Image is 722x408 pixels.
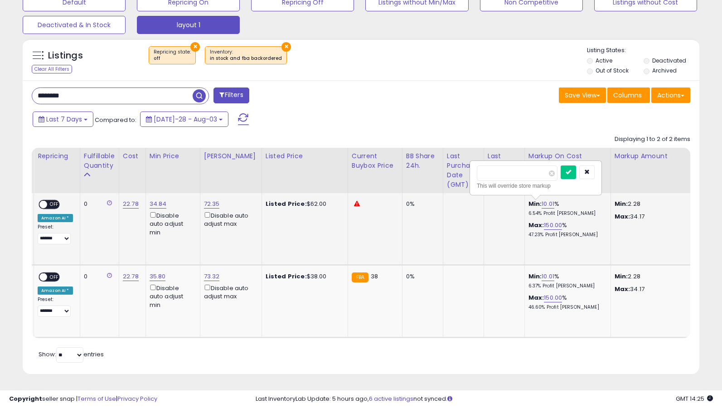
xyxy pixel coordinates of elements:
[406,200,436,208] div: 0%
[615,135,690,144] div: Displaying 1 to 2 of 2 items
[615,285,690,293] p: 34.17
[150,272,166,281] a: 35.80
[266,272,341,281] div: $38.00
[528,210,604,217] p: 6.54% Profit [PERSON_NAME]
[123,151,142,161] div: Cost
[84,200,112,208] div: 0
[528,272,604,289] div: %
[652,57,686,64] label: Deactivated
[352,272,368,282] small: FBA
[9,394,42,403] strong: Copyright
[38,224,73,244] div: Preset:
[596,57,612,64] label: Active
[38,151,76,161] div: Repricing
[150,199,167,209] a: 34.84
[84,151,115,170] div: Fulfillable Quantity
[137,16,240,34] button: layout 1
[117,394,157,403] a: Privacy Policy
[32,65,72,73] div: Clear All Filters
[266,200,341,208] div: $62.00
[47,201,62,209] span: OFF
[190,42,200,52] button: ×
[281,42,291,52] button: ×
[528,283,604,289] p: 6.37% Profit [PERSON_NAME]
[528,151,607,161] div: Markup on Cost
[528,221,604,238] div: %
[528,221,544,229] b: Max:
[95,116,136,124] span: Compared to:
[447,151,480,189] div: Last Purchase Date (GMT)
[559,87,606,103] button: Save View
[651,87,690,103] button: Actions
[615,151,693,161] div: Markup Amount
[256,395,713,403] div: Last InventoryLab Update: 5 hours ago, not synced.
[528,272,542,281] b: Min:
[528,200,604,217] div: %
[47,273,62,281] span: OFF
[371,272,378,281] span: 38
[204,272,220,281] a: 73.32
[615,285,630,293] strong: Max:
[39,350,104,359] span: Show: entries
[38,287,73,295] div: Amazon AI *
[150,210,193,237] div: Disable auto adjust min
[544,221,562,230] a: 150.00
[615,272,690,281] p: 2.28
[9,395,157,403] div: seller snap | |
[266,272,307,281] b: Listed Price:
[78,394,116,403] a: Terms of Use
[542,272,554,281] a: 10.01
[204,199,220,209] a: 72.35
[615,200,690,208] p: 2.28
[615,272,628,281] strong: Min:
[406,272,436,281] div: 0%
[615,199,628,208] strong: Min:
[528,293,544,302] b: Max:
[596,67,629,74] label: Out of Stock
[406,151,439,170] div: BB Share 24h.
[204,210,255,228] div: Disable auto adjust max
[528,232,604,238] p: 47.23% Profit [PERSON_NAME]
[123,199,139,209] a: 22.78
[154,115,217,124] span: [DATE]-28 - Aug-03
[204,151,258,161] div: [PERSON_NAME]
[477,181,595,190] div: This will override store markup
[150,151,196,161] div: Min Price
[154,49,191,62] span: Repricing state :
[48,49,83,62] h5: Listings
[524,148,611,193] th: The percentage added to the cost of goods (COGS) that forms the calculator for Min & Max prices.
[528,199,542,208] b: Min:
[210,55,282,62] div: in stock and fba backordered
[607,87,650,103] button: Columns
[615,213,690,221] p: 34.17
[140,112,228,127] button: [DATE]-28 - Aug-03
[266,151,344,161] div: Listed Price
[123,272,139,281] a: 22.78
[587,46,699,55] p: Listing States:
[33,112,93,127] button: Last 7 Days
[652,67,677,74] label: Archived
[46,115,82,124] span: Last 7 Days
[84,272,112,281] div: 0
[676,394,713,403] span: 2025-08-11 14:25 GMT
[213,87,249,103] button: Filters
[613,91,642,100] span: Columns
[266,199,307,208] b: Listed Price:
[23,16,126,34] button: Deactivated & In Stock
[352,151,398,170] div: Current Buybox Price
[150,283,193,309] div: Disable auto adjust min
[615,212,630,221] strong: Max:
[38,214,73,222] div: Amazon AI *
[369,394,413,403] a: 6 active listings
[528,294,604,311] div: %
[154,55,191,62] div: off
[488,151,521,180] div: Last Purchase Price
[544,293,562,302] a: 150.00
[542,199,554,209] a: 10.01
[38,296,73,317] div: Preset:
[528,304,604,311] p: 46.60% Profit [PERSON_NAME]
[210,49,282,62] span: Inventory :
[204,283,255,301] div: Disable auto adjust max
